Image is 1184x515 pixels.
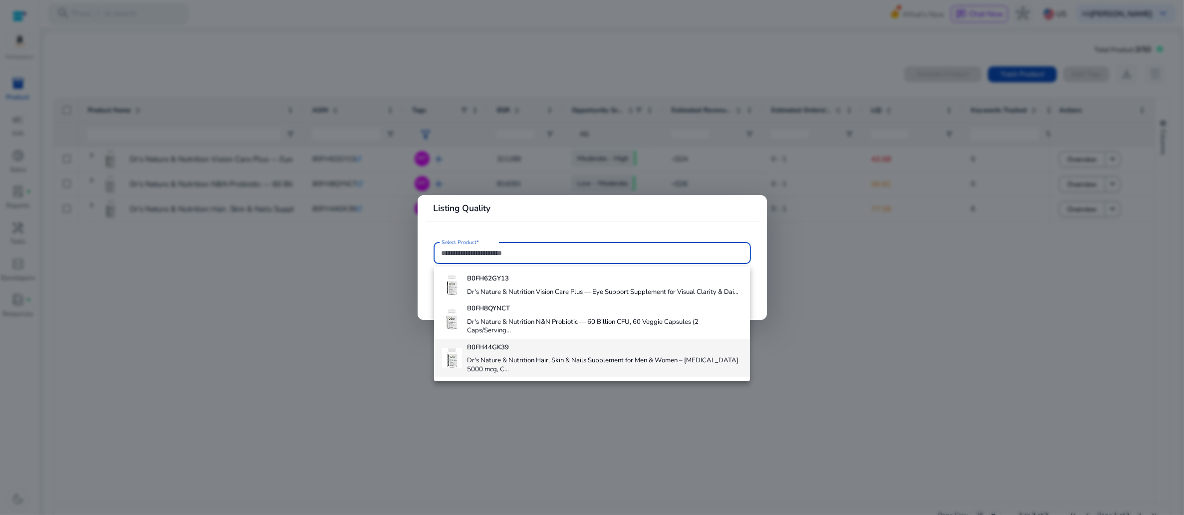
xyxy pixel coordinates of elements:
img: 41swXBBDcwL._AC_US40_.jpg [442,309,462,329]
b: B0FH8QYNCT [467,304,510,313]
img: 41ICkUZHvFL._AC_US40_.jpg [442,348,462,368]
b: Listing Quality [434,202,491,214]
mat-label: Select Product* [442,239,478,246]
b: B0FH44GK39 [467,343,509,352]
h4: Dr's Nature & Nutrition N&N Probiotic — 60 Billion CFU, 60 Veggie Capsules (2 Caps/Serving... [467,318,742,335]
b: B0FH62GY13 [467,274,509,283]
h4: Dr's Nature & Nutrition Vision Care Plus — Eye Support Supplement for Visual Clarity & Dai... [467,288,738,297]
h4: Dr's Nature & Nutrition Hair, Skin & Nails Supplement for Men & Women – [MEDICAL_DATA] 5000 mcg, ... [467,356,742,374]
img: 4177ud3iVrL._AC_US40_.jpg [442,275,462,295]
